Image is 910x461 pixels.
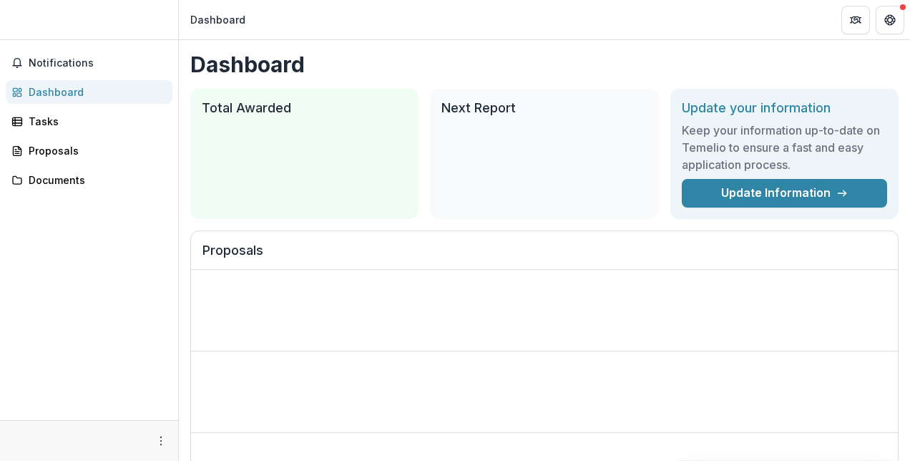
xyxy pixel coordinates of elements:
[6,52,172,74] button: Notifications
[190,52,899,77] h1: Dashboard
[876,6,904,34] button: Get Help
[682,179,887,208] a: Update Information
[29,173,161,188] div: Documents
[682,122,887,173] h3: Keep your information up-to-date on Temelio to ensure a fast and easy application process.
[6,139,172,162] a: Proposals
[29,143,161,158] div: Proposals
[152,432,170,450] button: More
[682,100,887,116] h2: Update your information
[202,243,886,270] h2: Proposals
[190,12,245,27] div: Dashboard
[185,9,251,30] nav: breadcrumb
[441,100,647,116] h2: Next Report
[29,84,161,100] div: Dashboard
[6,110,172,133] a: Tasks
[29,114,161,129] div: Tasks
[6,80,172,104] a: Dashboard
[841,6,870,34] button: Partners
[202,100,407,116] h2: Total Awarded
[6,168,172,192] a: Documents
[29,57,167,69] span: Notifications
